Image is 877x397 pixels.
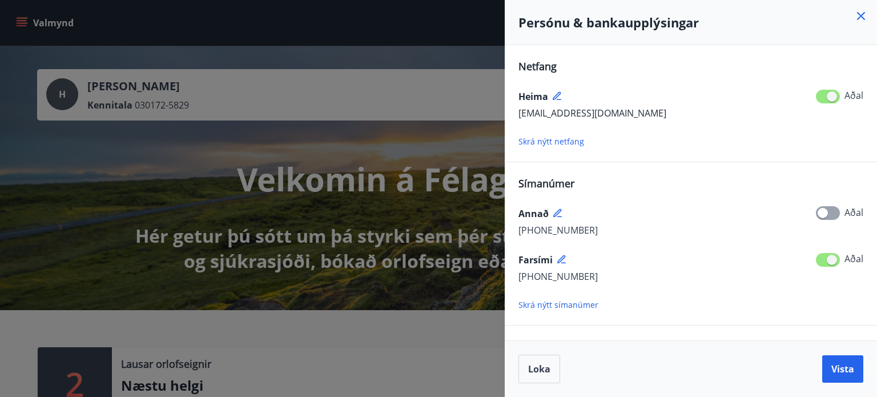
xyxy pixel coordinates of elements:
[518,299,598,310] span: Skrá nýtt símanúmer
[844,89,863,102] span: Aðal
[518,136,584,147] span: Skrá nýtt netfang
[518,107,666,119] span: [EMAIL_ADDRESS][DOMAIN_NAME]
[518,224,598,236] span: [PHONE_NUMBER]
[528,363,550,375] span: Loka
[518,90,548,103] span: Heima
[844,252,863,265] span: Aðal
[518,270,598,283] span: [PHONE_NUMBER]
[822,355,863,383] button: Vista
[518,177,574,190] span: Símanúmer
[518,14,863,31] h4: Persónu & bankaupplýsingar
[831,363,854,375] span: Vista
[518,207,549,220] span: Annað
[844,206,863,219] span: Aðal
[518,254,553,266] span: Farsími
[518,355,560,383] button: Loka
[518,59,557,73] span: Netfang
